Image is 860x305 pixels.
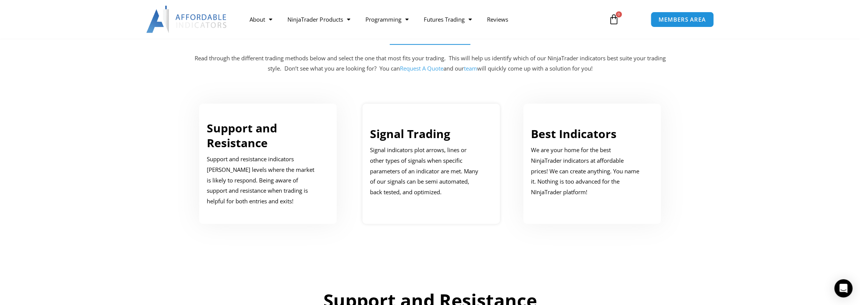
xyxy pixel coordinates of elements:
[207,120,277,151] a: Support and Resistance
[357,11,416,28] a: Programming
[651,12,714,27] a: MEMBERS AREA
[597,8,631,30] a: 0
[242,11,599,28] nav: Menu
[659,17,706,22] span: MEMBERS AREA
[464,64,477,72] a: team
[370,126,450,141] a: Signal Trading
[479,11,515,28] a: Reviews
[242,11,280,28] a: About
[616,11,622,17] span: 0
[146,6,228,33] img: LogoAI | Affordable Indicators – NinjaTrader
[834,279,852,297] div: Open Intercom Messenger
[207,154,318,207] p: Support and resistance indicators [PERSON_NAME] levels where the market is likely to respond. Bei...
[531,145,642,198] p: We are your home for the best NinjaTrader indicators at affordable prices! We can create anything...
[531,126,617,141] a: Best Indicators
[280,11,357,28] a: NinjaTrader Products
[194,53,667,74] p: Read through the different trading methods below and select the one that most fits your trading. ...
[370,145,481,198] p: Signal indicators plot arrows, lines or other types of signals when specific parameters of an ind...
[416,11,479,28] a: Futures Trading
[400,64,443,72] a: Request A Quote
